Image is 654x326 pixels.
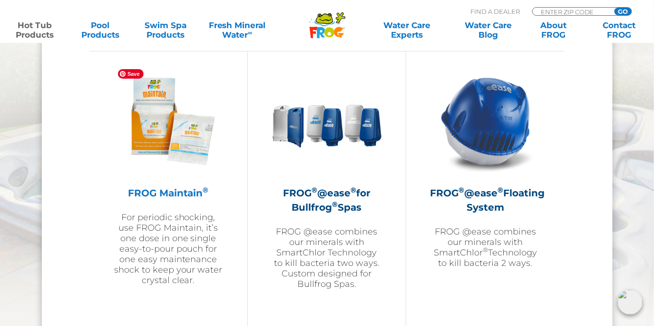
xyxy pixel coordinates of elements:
a: Swim SpaProducts [140,20,191,40]
a: AboutFROG [528,20,579,40]
p: FROG @ease combines our minerals with SmartChlor Technology to kill bacteria two ways. Custom des... [272,226,382,289]
img: Frog_Maintain_Hero-2-v2-300x300.png [113,66,224,176]
p: FROG @ease combines our minerals with SmartChlor Technology to kill bacteria 2 ways. [430,226,541,268]
sup: ® [459,185,464,194]
sup: ∞ [248,29,252,36]
span: Save [118,69,144,79]
a: Hot TubProducts [10,20,60,40]
sup: ® [351,185,356,194]
img: bullfrog-product-hero-300x300.png [272,66,382,176]
img: hot-tub-product-atease-system-300x300.png [430,66,541,176]
a: Water CareExperts [366,20,449,40]
a: FROG Maintain®For periodic shocking, use FROG Maintain, it’s one dose in one single easy-to-pour ... [113,66,224,314]
sup: ® [312,185,317,194]
a: ContactFROG [594,20,644,40]
p: For periodic shocking, use FROG Maintain, it’s one dose in one single easy-to-pour pouch for one ... [113,212,224,285]
p: Find A Dealer [470,7,520,16]
sup: ® [483,246,488,254]
h2: FROG @ease Floating System [430,186,541,214]
h2: FROG @ease for Bullfrog Spas [272,186,382,214]
sup: ® [498,185,503,194]
sup: ® [332,200,338,209]
h2: FROG Maintain [113,186,224,200]
a: FROG®@ease®for Bullfrog®SpasFROG @ease combines our minerals with SmartChlor Technology to kill b... [272,66,382,314]
input: GO [615,8,632,15]
a: PoolProducts [75,20,126,40]
a: FROG®@ease®Floating SystemFROG @ease combines our minerals with SmartChlor®Technology to kill bac... [430,66,541,314]
input: Zip Code Form [540,8,604,16]
a: Water CareBlog [463,20,514,40]
a: Fresh MineralWater∞ [205,20,269,40]
img: openIcon [618,290,643,315]
sup: ® [203,185,209,194]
